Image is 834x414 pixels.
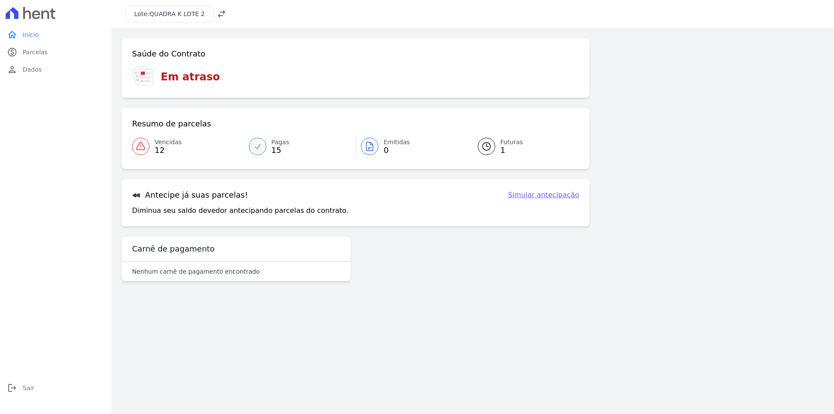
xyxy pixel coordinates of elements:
[132,267,260,276] p: Nenhum carnê de pagamento encontrado
[132,119,211,129] h3: Resumo de parcelas
[7,30,17,40] i: home
[7,47,17,57] i: paid
[3,26,108,43] a: homeInício
[7,383,17,393] i: logout
[384,138,410,147] span: Emitidas
[23,30,39,39] span: Início
[508,190,579,200] a: Simular antecipação
[134,10,205,19] h3: Lote:
[149,10,205,17] span: QUADRA K LOTE 2
[161,69,220,85] h3: Em atraso
[271,147,289,154] span: 15
[23,384,34,392] span: Sair
[384,147,410,154] span: 0
[132,49,205,59] h3: Saúde do Contrato
[155,138,182,147] span: Vencidas
[271,138,289,147] span: Pagas
[23,48,48,56] span: Parcelas
[500,138,523,147] span: Futuras
[3,43,108,61] a: paidParcelas
[132,190,248,200] h3: Antecipe já suas parcelas!
[500,147,523,154] span: 1
[132,205,348,216] p: Diminua seu saldo devedor antecipando parcelas do contrato.
[3,379,108,397] a: logoutSair
[3,61,108,78] a: personDados
[155,147,182,154] span: 12
[132,244,215,254] h3: Carnê de pagamento
[7,64,17,75] i: person
[467,134,579,159] a: Futuras 1
[244,134,356,159] a: Pagas 15
[132,134,244,159] a: Vencidas 12
[23,65,42,74] span: Dados
[356,134,467,159] a: Emitidas 0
